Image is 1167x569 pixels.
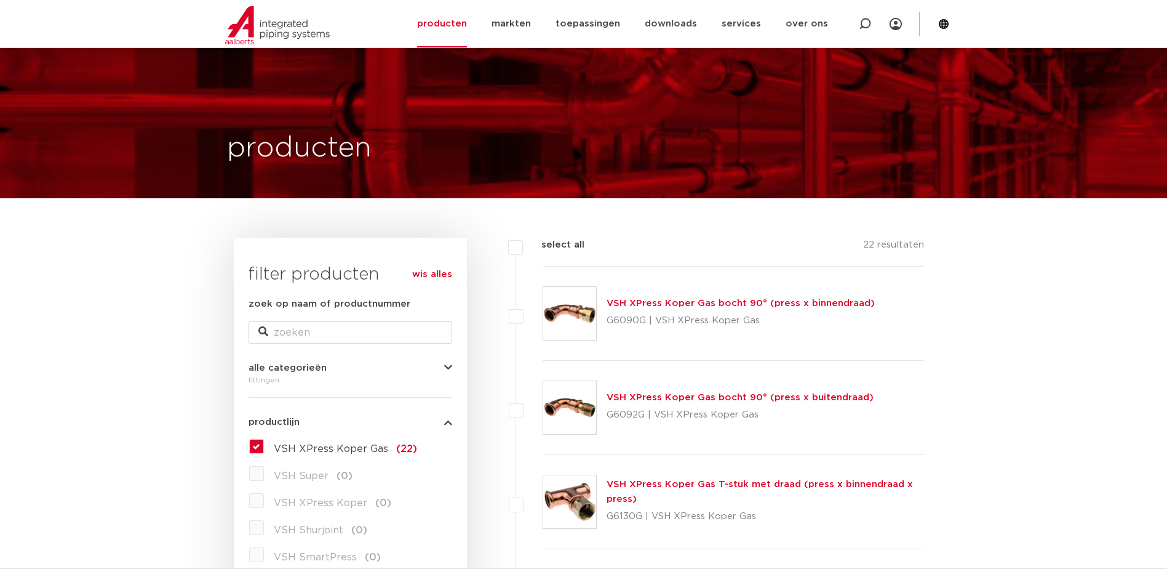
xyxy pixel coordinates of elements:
a: VSH XPress Koper Gas bocht 90° (press x binnendraad) [607,299,875,308]
span: (0) [351,525,367,535]
img: Thumbnail for VSH XPress Koper Gas bocht 90° (press x binnendraad) [543,287,596,340]
span: alle categorieën [249,363,327,373]
p: G6092G | VSH XPress Koper Gas [607,405,874,425]
button: productlijn [249,418,452,427]
label: select all [523,238,584,252]
p: G6090G | VSH XPress Koper Gas [607,311,875,331]
a: wis alles [412,267,452,282]
label: zoek op naam of productnummer [249,297,410,312]
p: 22 resultaten [863,238,924,257]
span: VSH Super [274,471,329,481]
span: (0) [375,498,391,508]
a: VSH XPress Koper Gas bocht 90° (press x buitendraad) [607,393,874,402]
span: (0) [337,471,352,481]
span: VSH SmartPress [274,552,357,562]
span: VSH XPress Koper Gas [274,444,388,454]
span: VSH XPress Koper [274,498,367,508]
h3: filter producten [249,262,452,287]
input: zoeken [249,321,452,344]
img: Thumbnail for VSH XPress Koper Gas bocht 90° (press x buitendraad) [543,381,596,434]
button: alle categorieën [249,363,452,373]
span: (22) [396,444,417,454]
div: fittingen [249,373,452,387]
h1: producten [227,129,372,168]
span: productlijn [249,418,300,427]
img: Thumbnail for VSH XPress Koper Gas T-stuk met draad (press x binnendraad x press) [543,475,596,528]
p: G6130G | VSH XPress Koper Gas [607,507,925,527]
span: VSH Shurjoint [274,525,343,535]
a: VSH XPress Koper Gas T-stuk met draad (press x binnendraad x press) [607,480,913,504]
span: (0) [365,552,381,562]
